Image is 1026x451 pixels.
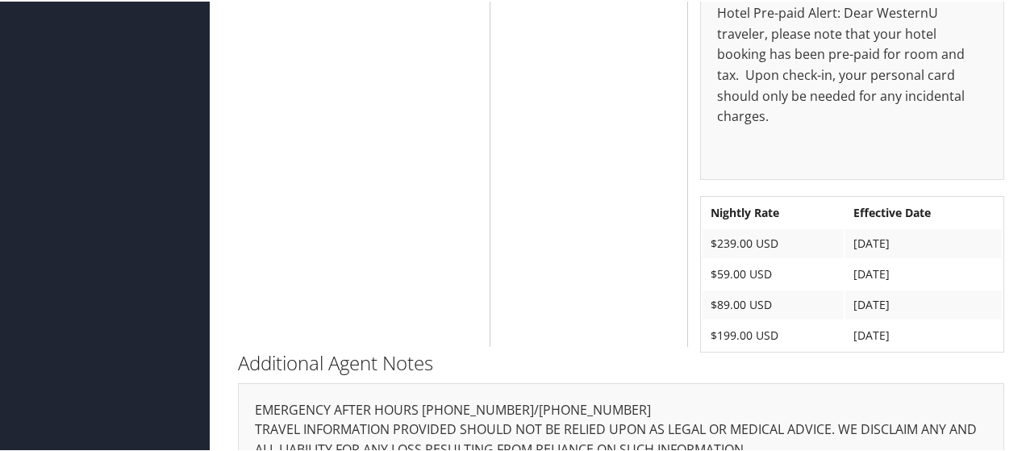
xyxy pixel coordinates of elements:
[845,258,1002,287] td: [DATE]
[703,258,844,287] td: $59.00 USD
[703,289,844,318] td: $89.00 USD
[703,197,844,226] th: Nightly Rate
[703,228,844,257] td: $239.00 USD
[238,348,1004,375] h2: Additional Agent Notes
[845,228,1002,257] td: [DATE]
[845,197,1002,226] th: Effective Date
[717,2,987,126] p: Hotel Pre-paid Alert: Dear WesternU traveler, please note that your hotel booking has been pre-pa...
[703,319,844,349] td: $199.00 USD
[845,289,1002,318] td: [DATE]
[845,319,1002,349] td: [DATE]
